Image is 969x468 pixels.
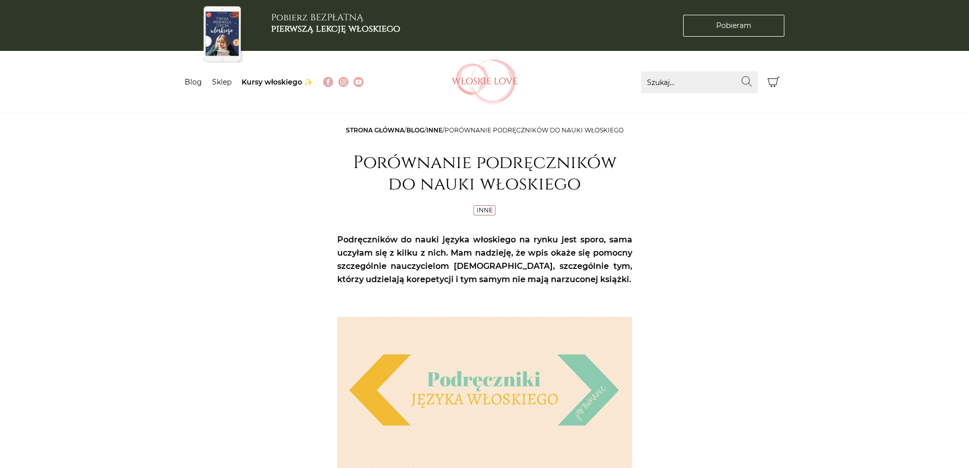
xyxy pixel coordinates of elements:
h3: Pobierz BEZPŁATNĄ [271,12,400,34]
button: Koszyk [763,71,785,93]
a: Blog [406,126,424,134]
a: Pobieram [683,15,784,37]
a: Strona główna [346,126,404,134]
a: Inne [477,206,493,214]
span: / / / [346,126,624,134]
a: Blog [185,77,202,87]
a: Sklep [212,77,231,87]
b: pierwszą lekcję włoskiego [271,22,400,35]
a: Kursy włoskiego ✨ [242,77,313,87]
p: Podręczników do nauki języka włoskiego na rynku jest sporo, sama uczyłam się z kilku z nich. Mam ... [337,233,632,286]
span: Porównanie podręczników do nauki włoskiego [445,126,624,134]
span: Pobieram [716,20,751,31]
img: Włoskielove [452,59,518,105]
h1: Porównanie podręczników do nauki włoskiego [337,152,632,195]
input: Szukaj... [641,71,758,93]
a: Inne [426,126,443,134]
